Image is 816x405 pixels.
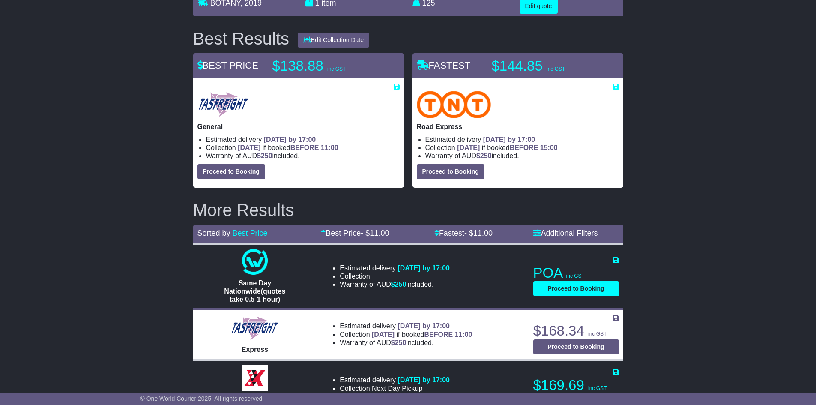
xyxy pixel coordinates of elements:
[425,152,619,160] li: Warranty of AUD included.
[398,376,450,384] span: [DATE] by 17:00
[257,152,272,159] span: $
[238,144,338,151] span: if booked
[540,144,558,151] span: 15:00
[533,229,598,237] a: Additional Filters
[533,264,619,282] p: POA
[197,164,265,179] button: Proceed to Booking
[321,229,389,237] a: Best Price- $11.00
[417,164,484,179] button: Proceed to Booking
[242,346,268,353] span: Express
[483,136,535,143] span: [DATE] by 17:00
[272,57,380,75] p: $138.88
[230,315,279,341] img: Tasfreight: Express
[340,322,472,330] li: Estimated delivery
[480,152,492,159] span: 250
[533,339,619,354] button: Proceed to Booking
[391,339,407,346] span: $
[370,229,389,237] span: 11.00
[197,123,400,131] p: General
[588,385,607,391] span: inc GST
[340,280,450,288] li: Warranty of AUD included.
[372,385,422,392] span: Next Day Pickup
[417,60,471,71] span: FASTEST
[340,384,450,393] li: Collection
[424,331,453,338] span: BEFORE
[340,339,472,347] li: Warranty of AUD included.
[189,29,294,48] div: Best Results
[238,144,260,151] span: [DATE]
[224,279,285,303] span: Same Day Nationwide(quotes take 0.5-1 hour)
[588,331,607,337] span: inc GST
[533,377,619,394] p: $169.69
[193,201,623,219] h2: More Results
[197,60,258,71] span: BEST PRICE
[457,144,480,151] span: [DATE]
[197,229,230,237] span: Sorted by
[434,229,493,237] a: Fastest- $11.00
[340,330,472,339] li: Collection
[197,91,249,118] img: Tasfreight: General
[417,123,619,131] p: Road Express
[233,229,268,237] a: Best Price
[340,264,450,272] li: Estimated delivery
[140,395,264,402] span: © One World Courier 2025. All rights reserved.
[398,264,450,272] span: [DATE] by 17:00
[533,281,619,296] button: Proceed to Booking
[372,331,472,338] span: if booked
[206,144,400,152] li: Collection
[264,136,316,143] span: [DATE] by 17:00
[290,144,319,151] span: BEFORE
[340,272,450,280] li: Collection
[327,66,346,72] span: inc GST
[206,135,400,144] li: Estimated delivery
[547,66,565,72] span: inc GST
[372,331,395,338] span: [DATE]
[492,57,599,75] p: $144.85
[417,91,491,118] img: TNT Domestic: Road Express
[510,144,538,151] span: BEFORE
[242,249,268,275] img: One World Courier: Same Day Nationwide(quotes take 0.5-1 hour)
[533,322,619,339] p: $168.34
[398,322,450,330] span: [DATE] by 17:00
[473,229,493,237] span: 11.00
[261,152,272,159] span: 250
[361,229,389,237] span: - $
[242,365,268,391] img: Border Express: Express Bulk Service
[455,331,472,338] span: 11:00
[464,229,493,237] span: - $
[340,376,450,384] li: Estimated delivery
[391,281,407,288] span: $
[425,135,619,144] li: Estimated delivery
[457,144,557,151] span: if booked
[298,33,369,48] button: Edit Collection Date
[476,152,492,159] span: $
[425,144,619,152] li: Collection
[395,281,407,288] span: 250
[206,152,400,160] li: Warranty of AUD included.
[566,273,585,279] span: inc GST
[321,144,338,151] span: 11:00
[340,393,450,401] li: Warranty of AUD included.
[395,339,407,346] span: 250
